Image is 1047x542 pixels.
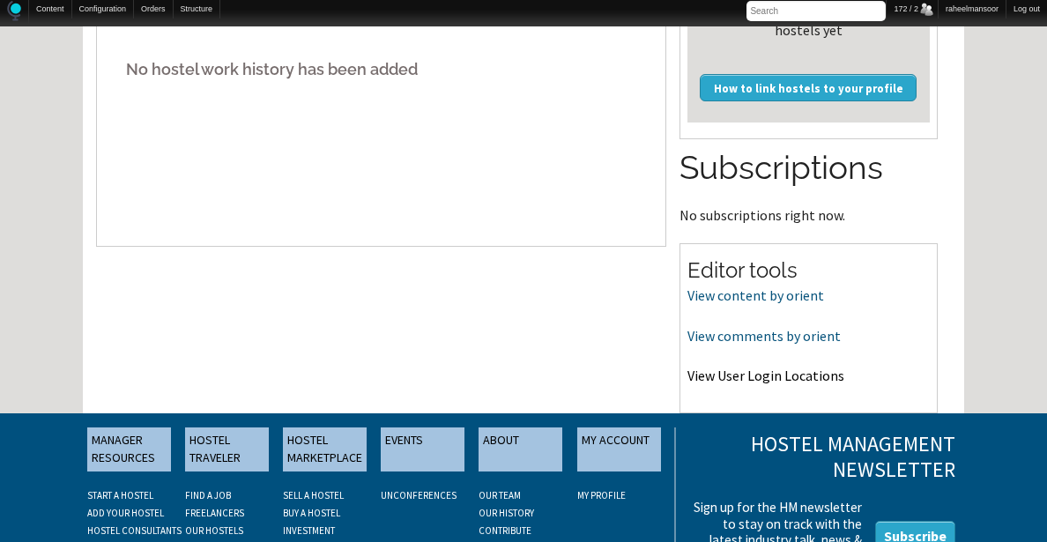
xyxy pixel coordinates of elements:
[679,145,938,191] h2: Subscriptions
[694,9,923,37] div: This user not associated with any hostels yet
[479,427,562,471] a: ABOUT
[185,427,269,471] a: HOSTEL TRAVELER
[687,256,930,286] h2: Editor tools
[746,1,886,21] input: Search
[687,367,844,384] a: View User Login Locations
[7,1,21,21] img: Home
[87,524,182,537] a: HOSTEL CONSULTANTS
[110,42,652,96] h5: No hostel work history has been added
[479,524,531,537] a: CONTRIBUTE
[687,286,824,304] a: View content by orient
[577,427,661,471] a: MY ACCOUNT
[381,489,457,501] a: UNCONFERENCES
[700,74,917,100] a: How to link hostels to your profile
[679,145,938,221] section: No subscriptions right now.
[283,427,367,471] a: HOSTEL MARKETPLACE
[479,489,521,501] a: OUR TEAM
[185,489,231,501] a: FIND A JOB
[577,489,626,501] a: My Profile
[283,507,340,519] a: BUY A HOSTEL
[87,507,164,519] a: ADD YOUR HOSTEL
[283,489,344,501] a: SELL A HOSTEL
[87,489,153,501] a: START A HOSTEL
[687,327,841,345] a: View comments by orient
[479,507,534,519] a: OUR HISTORY
[185,524,243,537] a: OUR HOSTELS
[688,432,955,483] h3: Hostel Management Newsletter
[87,427,171,471] a: MANAGER RESOURCES
[185,507,244,519] a: FREELANCERS
[381,427,464,471] a: EVENTS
